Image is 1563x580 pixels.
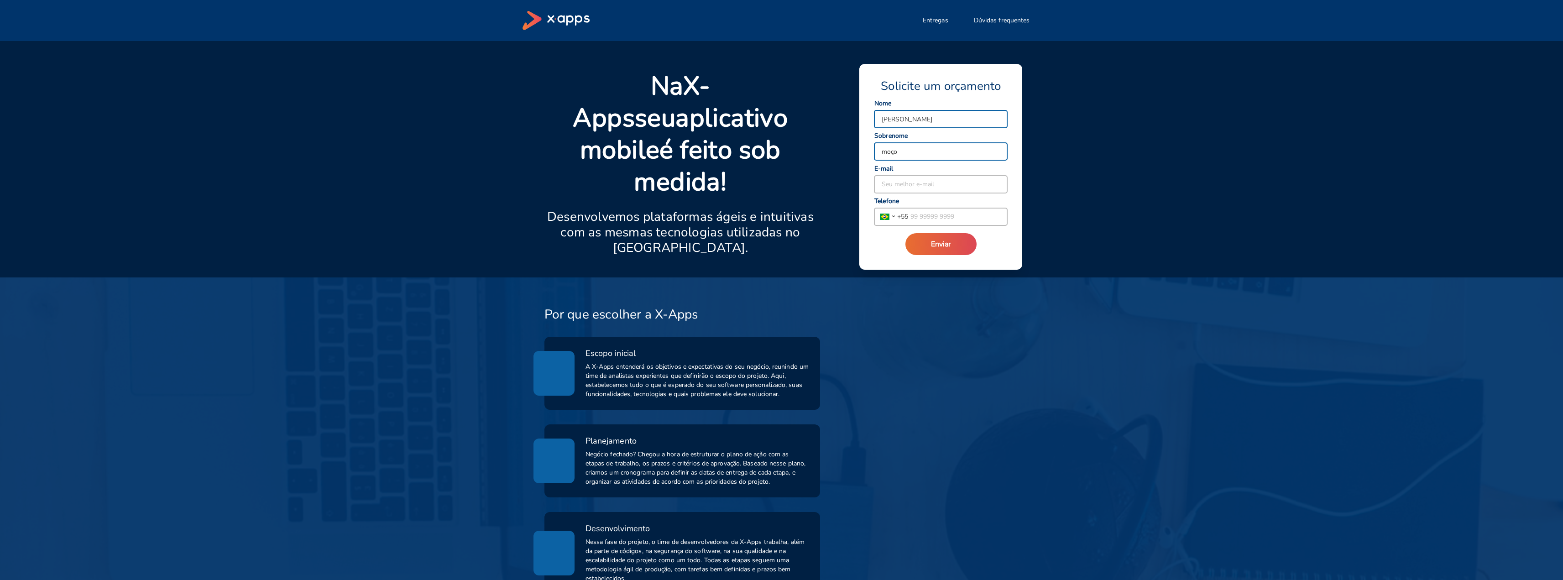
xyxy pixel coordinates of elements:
span: + 55 [897,212,908,221]
span: A X-Apps entenderá os objetivos e expectativas do seu negócio, reunindo um time de analistas expe... [585,362,810,399]
h3: Por que escolher a X-Apps [544,307,698,322]
input: Seu melhor e-mail [874,176,1007,193]
span: Escopo inicial [585,348,636,359]
span: Dúvidas frequentes [974,16,1030,25]
span: Planejamento [585,435,637,446]
p: Desenvolvemos plataformas ágeis e intuitivas com as mesmas tecnologias utilizadas no [GEOGRAPHIC_... [544,209,817,256]
span: Desenvolvimento [585,523,650,534]
input: Seu nome [874,110,1007,128]
button: Enviar [905,233,977,255]
button: Dúvidas frequentes [963,11,1041,30]
input: 99 99999 9999 [908,208,1007,225]
span: Enviar [931,239,951,249]
span: Negócio fechado? Chegou a hora de estruturar o plano de ação com as etapas de trabalho, os prazos... [585,450,810,486]
p: Na seu é feito sob medida! [544,70,817,198]
input: Seu sobrenome [874,143,1007,160]
button: Entregas [912,11,959,30]
strong: X-Apps [573,68,710,136]
span: Solicite um orçamento [881,78,1001,94]
strong: aplicativo mobile [580,100,788,167]
span: Entregas [923,16,948,25]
